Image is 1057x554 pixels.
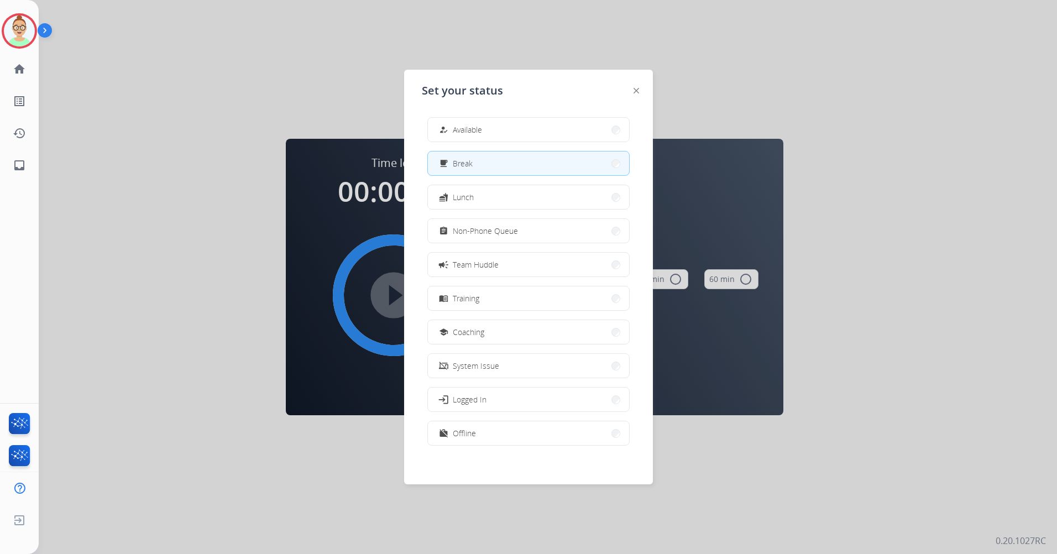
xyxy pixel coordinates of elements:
[428,219,629,243] button: Non-Phone Queue
[996,534,1046,547] p: 0.20.1027RC
[428,421,629,445] button: Offline
[428,286,629,310] button: Training
[439,192,448,202] mat-icon: fastfood
[439,125,448,134] mat-icon: how_to_reg
[13,127,26,140] mat-icon: history
[422,83,503,98] span: Set your status
[428,253,629,276] button: Team Huddle
[453,394,486,405] span: Logged In
[428,354,629,378] button: System Issue
[428,185,629,209] button: Lunch
[438,259,449,270] mat-icon: campaign
[439,159,448,168] mat-icon: free_breakfast
[453,225,518,237] span: Non-Phone Queue
[428,320,629,344] button: Coaching
[439,226,448,236] mat-icon: assignment
[453,191,474,203] span: Lunch
[439,361,448,370] mat-icon: phonelink_off
[428,151,629,175] button: Break
[439,428,448,438] mat-icon: work_off
[453,259,499,270] span: Team Huddle
[439,327,448,337] mat-icon: school
[453,360,499,372] span: System Issue
[439,294,448,303] mat-icon: menu_book
[453,124,482,135] span: Available
[453,427,476,439] span: Offline
[634,88,639,93] img: close-button
[13,159,26,172] mat-icon: inbox
[453,158,473,169] span: Break
[13,62,26,76] mat-icon: home
[453,326,484,338] span: Coaching
[428,388,629,411] button: Logged In
[428,118,629,142] button: Available
[13,95,26,108] mat-icon: list_alt
[438,394,449,405] mat-icon: login
[4,15,35,46] img: avatar
[453,292,479,304] span: Training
